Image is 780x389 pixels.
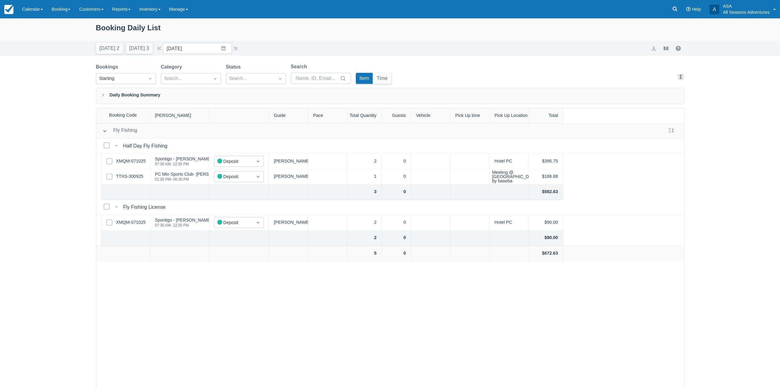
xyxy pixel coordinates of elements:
[382,246,411,261] div: 0
[155,223,212,227] div: 07:30 AM - 12:30 PM
[348,230,382,246] div: 2
[155,162,212,166] div: 07:30 AM - 12:30 PM
[529,169,563,185] div: $186.88
[529,230,563,246] div: $90.00
[163,43,232,54] input: Date
[255,158,261,164] span: Dropdown icon
[4,5,13,14] img: checkfront-main-nav-mini-logo.png
[723,9,770,15] p: All Seasons Adventures
[373,73,391,84] button: Time
[116,158,146,165] a: XMQM-071025
[529,215,563,230] div: $90.00
[348,108,382,123] div: Total Quantity
[382,169,411,185] div: 0
[116,173,143,180] a: TTXS-300925
[269,215,308,230] div: [PERSON_NAME]
[291,63,310,70] label: Search
[269,108,308,123] div: Guide
[96,88,684,104] div: Daily Booking Summary
[490,108,529,123] div: Pick Up Location
[650,45,657,52] button: export
[382,215,411,230] div: 0
[723,3,770,9] p: ASA
[217,173,249,180] div: Deposit
[96,43,123,54] button: [DATE] 2
[529,108,563,123] div: Total
[126,43,153,54] button: [DATE] 3
[147,76,153,82] span: Dropdown icon
[382,230,411,246] div: 0
[382,108,411,123] div: Guests
[492,170,538,183] div: Meeting @ [GEOGRAPHIC_DATA] by baseba
[255,174,261,180] span: Dropdown icon
[490,154,529,169] div: Hotel PC
[529,185,563,200] div: $582.63
[161,63,185,71] label: Category
[96,108,150,123] div: Booking Code
[100,125,140,137] button: Fly Fishing
[269,154,308,169] div: [PERSON_NAME]
[382,154,411,169] div: 0
[155,178,232,181] div: 01:30 PM - 06:30 PM
[99,75,142,82] div: Starting
[123,204,168,211] div: Fly Fishing License
[226,63,243,71] label: Status
[217,158,249,165] div: Deposit
[692,7,701,12] span: Help
[529,154,563,169] div: $395.75
[382,185,411,200] div: 0
[255,219,261,226] span: Dropdown icon
[296,73,339,84] input: Name, ID, Email...
[348,215,382,230] div: 2
[217,219,249,226] div: Deposit
[116,219,146,226] a: XMQM-071025
[212,76,218,82] span: Dropdown icon
[155,218,212,222] div: Spontigo - [PERSON_NAME]
[96,63,121,71] label: Bookings
[96,22,684,40] div: Booking Daily List
[490,215,529,230] div: Hotel PC
[348,185,382,200] div: 3
[123,142,170,150] div: Half Day Fly Fishing
[451,108,490,123] div: Pick Up time
[348,169,382,185] div: 1
[348,246,382,261] div: 5
[155,157,212,161] div: Spontigo - [PERSON_NAME]
[356,73,373,84] button: Item
[269,169,308,185] div: [PERSON_NAME]
[529,246,563,261] div: $672.63
[348,154,382,169] div: 2
[155,172,232,176] div: PC Mtn Sports Club- [PERSON_NAME]
[411,108,451,123] div: Vehicle
[686,7,691,11] i: Help
[710,5,719,14] div: A
[150,108,209,123] div: [PERSON_NAME]
[308,108,348,123] div: Pace
[277,76,283,82] span: Dropdown icon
